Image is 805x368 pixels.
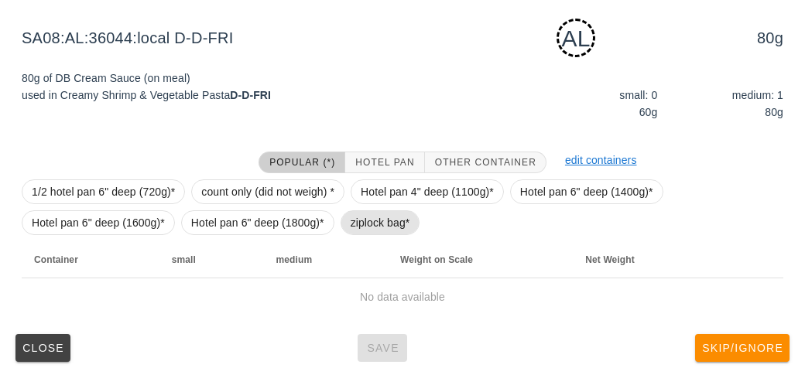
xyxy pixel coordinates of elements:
span: Close [22,342,64,354]
strong: D-D-FRI [230,89,271,101]
button: Skip/Ignore [695,334,790,362]
span: Hotel pan 4" deep (1100g)* [361,180,494,203]
span: Hotel pan 6" deep (1400g)* [520,180,653,203]
button: Hotel Pan [345,152,424,173]
div: SA08:AL:36044:local D-D-FRI 80g [9,6,796,70]
span: count only (did not weigh) * [201,180,334,203]
span: Weight on Scale [400,254,473,265]
button: Popular (*) [259,152,345,173]
th: small: Not sorted. Activate to sort ascending. [159,241,264,278]
span: ziplock bag* [351,211,410,234]
span: Other Container [434,157,536,168]
span: Container [34,254,78,265]
button: Close [15,334,70,362]
div: medium: 1 80g [660,83,786,124]
th: Container: Not sorted. Activate to sort ascending. [22,241,159,278]
th: medium: Not sorted. Activate to sort ascending. [264,241,389,278]
th: Weight on Scale: Not sorted. Activate to sort ascending. [388,241,573,278]
th: Not sorted. Activate to sort ascending. [719,241,783,278]
a: edit containers [565,154,637,166]
div: small: 0 60g [535,83,661,124]
span: medium [276,254,313,265]
td: No data available [22,278,783,315]
span: small [172,254,196,265]
span: Popular (*) [269,157,335,168]
span: Hotel pan 6" deep (1600g)* [32,211,165,234]
div: 80g of DB Cream Sauce (on meal) used in Creamy Shrimp & Vegetable Pasta [12,60,402,136]
span: 1/2 hotel pan 6" deep (720g)* [32,180,175,203]
th: Net Weight: Not sorted. Activate to sort ascending. [573,241,719,278]
span: Net Weight [585,254,634,265]
button: Other Container [425,152,546,173]
div: AL [557,19,595,57]
span: Hotel pan 6" deep (1800g)* [191,211,324,234]
span: Hotel Pan [355,157,414,168]
span: Skip/Ignore [701,342,783,354]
